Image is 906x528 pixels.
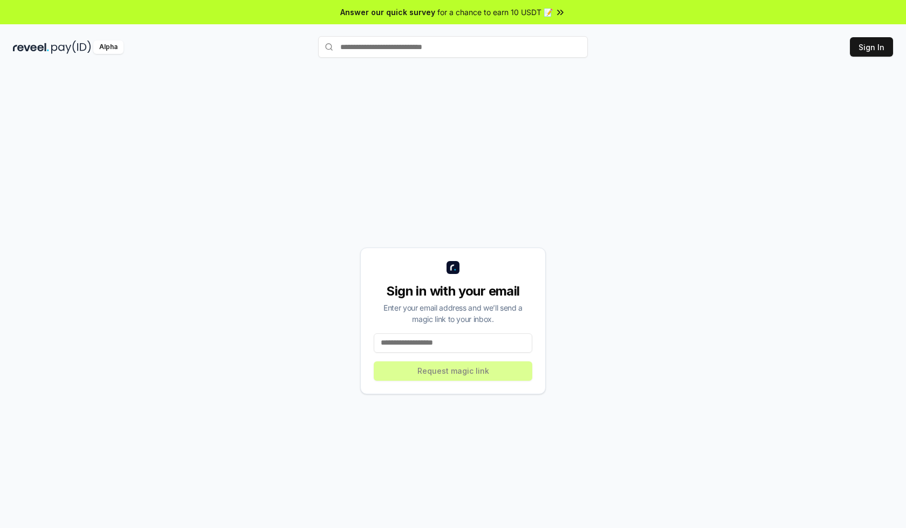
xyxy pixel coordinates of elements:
[13,40,49,54] img: reveel_dark
[437,6,553,18] span: for a chance to earn 10 USDT 📝
[850,37,893,57] button: Sign In
[447,261,459,274] img: logo_small
[51,40,91,54] img: pay_id
[93,40,123,54] div: Alpha
[374,283,532,300] div: Sign in with your email
[340,6,435,18] span: Answer our quick survey
[374,302,532,325] div: Enter your email address and we’ll send a magic link to your inbox.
